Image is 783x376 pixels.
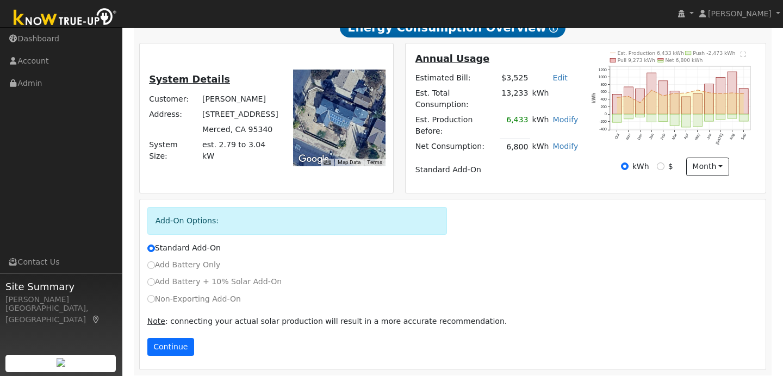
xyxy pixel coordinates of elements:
label: $ [668,161,673,172]
input: Non-Exporting Add-On [147,295,155,303]
label: Non-Exporting Add-On [147,293,241,305]
rect: onclick="" [693,93,703,114]
rect: onclick="" [636,114,645,117]
circle: onclick="" [697,89,699,91]
circle: onclick="" [709,92,710,93]
rect: onclick="" [612,95,622,115]
text: -400 [599,127,607,131]
text: Net 6,800 kWh [665,57,703,63]
label: Add Battery Only [147,259,221,271]
td: Estimated Bill: [413,70,500,85]
div: [PERSON_NAME] [5,294,116,305]
td: Customer: [147,91,201,106]
rect: onclick="" [693,114,703,127]
text: Pull 9,273 kWh [618,57,655,63]
rect: onclick="" [670,114,679,126]
td: 6,800 [500,139,530,155]
rect: onclick="" [681,114,691,127]
td: Est. Total Consumption: [413,85,500,112]
span: Site Summary [5,279,116,294]
td: Merced, CA 95340 [201,122,282,137]
span: est. 2.79 to 3.04 kW [202,140,265,160]
rect: onclick="" [636,89,645,115]
td: System Size [201,137,282,164]
text: Jan [648,133,654,140]
text: 1000 [599,75,607,79]
text: Sep [741,133,747,141]
text: Mar [671,133,678,140]
a: Map [91,315,101,324]
td: $3,525 [500,70,530,85]
circle: onclick="" [743,93,745,95]
td: [STREET_ADDRESS] [201,106,282,122]
text: Jun [706,133,712,140]
div: [GEOGRAPHIC_DATA], [GEOGRAPHIC_DATA] [5,303,116,325]
button: Map Data [338,159,361,166]
a: Edit [553,73,568,82]
text: -200 [599,120,607,123]
input: $ [657,162,664,170]
rect: onclick="" [739,89,749,114]
label: Standard Add-On [147,242,221,254]
text: Feb [660,133,666,141]
td: [PERSON_NAME] [201,91,282,106]
text: May [694,133,701,141]
td: Standard Add-On [413,162,580,178]
td: Address: [147,106,201,122]
text: Aug [729,133,735,141]
label: Add Battery + 10% Solar Add-On [147,276,282,287]
td: Est. Production Before: [413,112,500,139]
rect: onclick="" [658,81,668,114]
rect: onclick="" [705,114,714,121]
span: [PERSON_NAME] [708,9,772,18]
circle: onclick="" [731,92,733,94]
td: Net Consumption: [413,139,500,155]
input: kWh [621,162,629,170]
circle: onclick="" [674,92,675,94]
img: Google [296,152,332,166]
rect: onclick="" [647,114,656,122]
text: 600 [600,90,607,94]
circle: onclick="" [616,97,618,98]
a: Terms (opens in new tab) [367,159,382,165]
div: Add-On Options: [147,207,447,235]
text:  [741,51,746,58]
rect: onclick="" [705,84,714,114]
td: 13,233 [500,85,530,112]
rect: onclick="" [658,114,668,121]
img: Know True-Up [8,6,122,30]
u: System Details [149,74,230,85]
text: Nov [625,133,631,140]
button: Keyboard shortcuts [324,159,331,166]
rect: onclick="" [612,114,622,122]
u: Note [147,317,165,325]
rect: onclick="" [624,87,633,114]
circle: onclick="" [651,90,652,91]
circle: onclick="" [720,93,722,95]
text: Push -2,473 kWh [693,50,735,56]
rect: onclick="" [670,91,679,114]
text: 800 [600,83,607,86]
td: kWh [530,112,551,139]
text: 0 [605,112,607,116]
text: Est. Production 6,433 kWh [618,50,685,56]
button: Continue [147,338,194,356]
rect: onclick="" [647,73,656,114]
text: Dec [637,133,643,140]
circle: onclick="" [686,92,687,94]
circle: onclick="" [627,96,629,97]
u: Annual Usage [415,53,489,64]
circle: onclick="" [662,95,664,97]
i: Show Help [549,24,558,33]
rect: onclick="" [624,114,633,119]
text: Oct [614,133,620,140]
rect: onclick="" [716,114,725,120]
text: 200 [600,105,607,109]
td: 6,433 [500,112,530,139]
a: Modify [553,115,579,124]
text: kWh [591,92,596,103]
span: : connecting your actual solar production will result in a more accurate recommendation. [147,317,507,325]
a: Open this area in Google Maps (opens a new window) [296,152,332,166]
circle: onclick="" [639,102,641,104]
button: month [686,158,729,176]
